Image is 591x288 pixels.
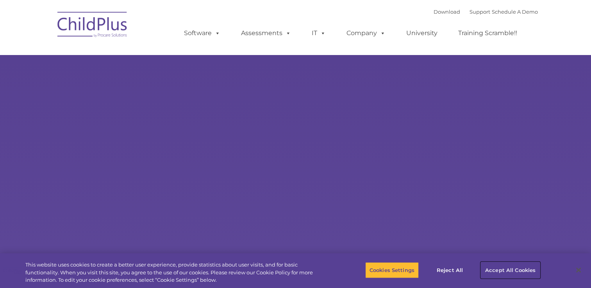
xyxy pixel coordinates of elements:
a: Download [434,9,460,15]
a: Training Scramble!! [450,25,525,41]
a: Schedule A Demo [492,9,538,15]
img: ChildPlus by Procare Solutions [54,6,132,45]
a: IT [304,25,334,41]
font: | [434,9,538,15]
a: Company [339,25,393,41]
a: Software [176,25,228,41]
button: Accept All Cookies [481,262,540,278]
a: Support [470,9,490,15]
button: Reject All [425,262,474,278]
button: Cookies Settings [365,262,419,278]
span: Phone number [109,84,142,89]
div: This website uses cookies to create a better user experience, provide statistics about user visit... [25,261,325,284]
button: Close [570,261,587,279]
a: University [398,25,445,41]
span: Last name [109,52,132,57]
a: Assessments [233,25,299,41]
